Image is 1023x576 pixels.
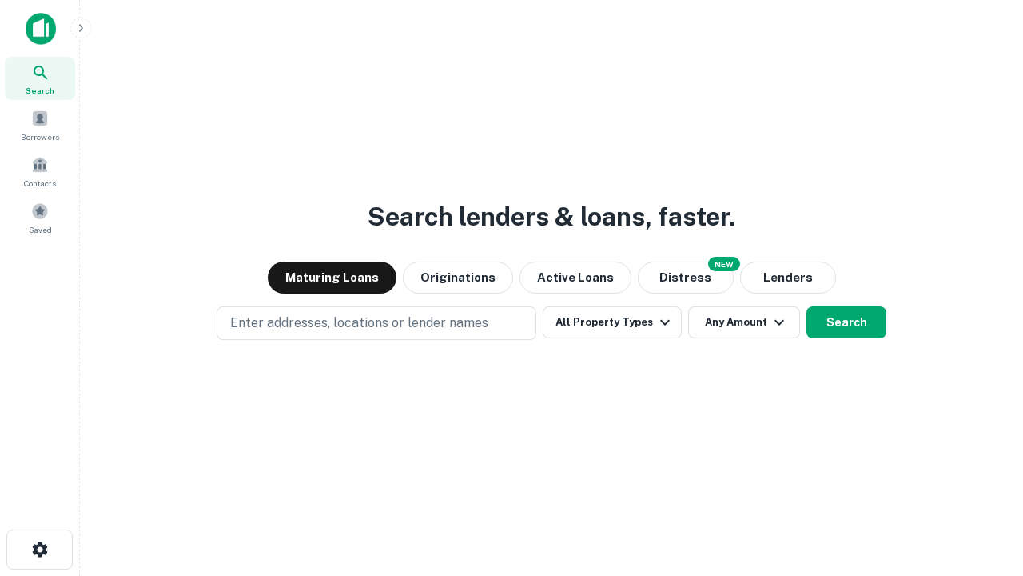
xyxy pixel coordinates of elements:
[21,130,59,143] span: Borrowers
[5,57,75,100] a: Search
[230,314,488,333] p: Enter addresses, locations or lender names
[26,84,54,97] span: Search
[24,177,56,190] span: Contacts
[5,196,75,239] a: Saved
[5,103,75,146] a: Borrowers
[29,223,52,236] span: Saved
[543,306,682,338] button: All Property Types
[708,257,740,271] div: NEW
[26,13,56,45] img: capitalize-icon.png
[638,262,734,294] button: Search distressed loans with lien and other non-mortgage details.
[403,262,513,294] button: Originations
[519,262,631,294] button: Active Loans
[740,262,836,294] button: Lenders
[217,306,536,340] button: Enter addresses, locations or lender names
[943,448,1023,525] iframe: Chat Widget
[5,150,75,193] a: Contacts
[688,306,800,338] button: Any Amount
[368,198,735,236] h3: Search lenders & loans, faster.
[806,306,886,338] button: Search
[268,262,396,294] button: Maturing Loans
